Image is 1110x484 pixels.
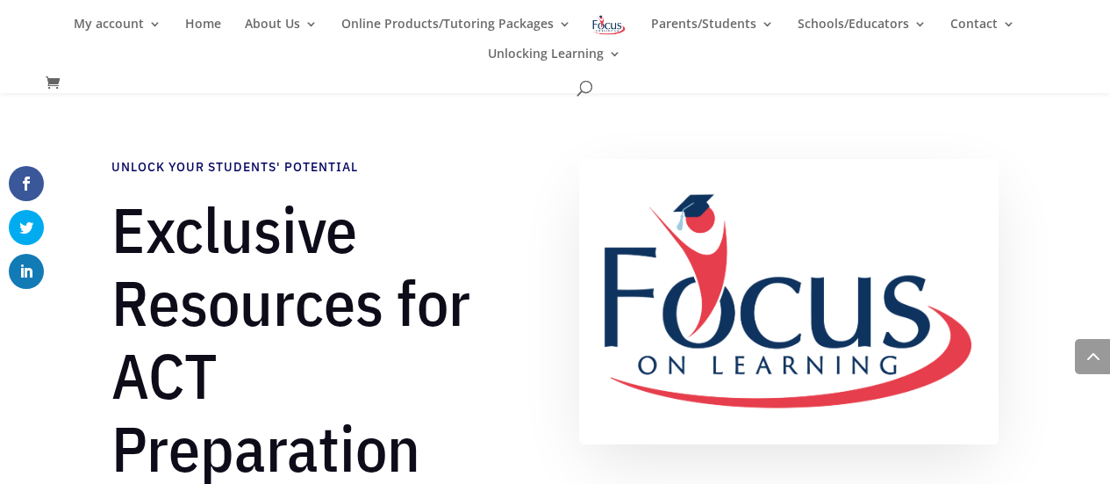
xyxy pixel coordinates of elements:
[245,18,318,47] a: About Us
[341,18,571,47] a: Online Products/Tutoring Packages
[579,159,999,444] img: FullColor_FullLogo_Medium_TBG
[950,18,1015,47] a: Contact
[74,18,161,47] a: My account
[798,18,927,47] a: Schools/Educators
[651,18,774,47] a: Parents/Students
[591,12,627,38] img: Focus on Learning
[111,159,531,185] h4: Unlock Your Students' Potential
[488,47,621,77] a: Unlocking Learning
[185,18,221,47] a: Home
